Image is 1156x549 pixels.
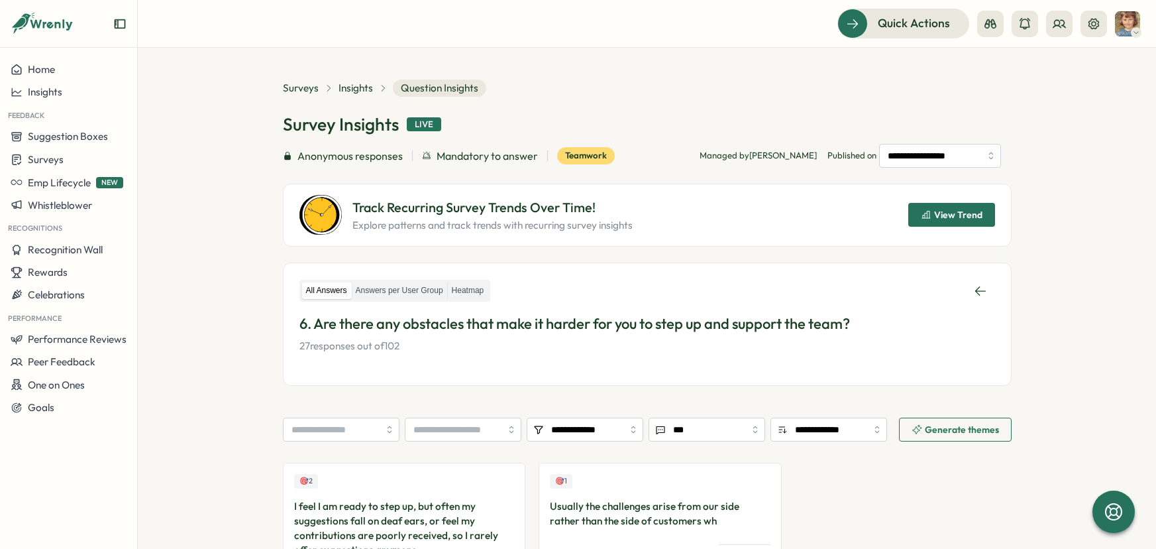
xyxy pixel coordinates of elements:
span: [PERSON_NAME] [749,150,817,160]
label: All Answers [302,282,351,299]
span: Mandatory to answer [437,148,538,164]
div: Teamwork [557,147,615,164]
p: Explore patterns and track trends with recurring survey insights [352,218,633,233]
button: View Trend [908,203,995,227]
a: Insights [339,81,373,95]
span: Suggestion Boxes [28,130,108,143]
span: One on Ones [28,379,85,391]
span: Published on [827,144,1001,168]
p: Managed by [700,150,817,162]
img: Jane Lapthorne [1115,11,1140,36]
span: Anonymous responses [297,148,403,164]
p: 27 responses out of 102 [299,339,995,353]
span: Surveys [28,153,64,166]
div: Upvotes [550,474,572,488]
span: Whistleblower [28,199,92,212]
p: Track Recurring Survey Trends Over Time! [352,198,633,218]
button: Expand sidebar [113,17,127,30]
span: Celebrations [28,288,85,301]
span: Question Insights [393,80,486,97]
a: Surveys [283,81,319,95]
span: Peer Feedback [28,355,95,368]
span: Rewards [28,266,68,278]
span: Performance Reviews [28,333,127,345]
span: Insights [28,86,62,98]
span: Home [28,63,55,76]
span: NEW [96,177,123,188]
span: Emp Lifecycle [28,176,91,189]
div: Upvotes [294,474,318,488]
button: Quick Actions [837,9,969,38]
span: Generate themes [925,425,999,434]
span: View Trend [934,210,982,219]
span: Goals [28,401,54,414]
label: Heatmap [448,282,488,299]
label: Answers per User Group [352,282,447,299]
h1: Survey Insights [283,113,399,136]
button: Generate themes [899,418,1012,442]
div: Live [407,117,441,132]
p: 6. Are there any obstacles that make it harder for you to step up and support the team? [299,314,995,334]
span: Quick Actions [878,15,950,32]
span: Recognition Wall [28,243,103,256]
div: Usually the challenges arise from our side rather than the side of customers wh [550,499,770,528]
